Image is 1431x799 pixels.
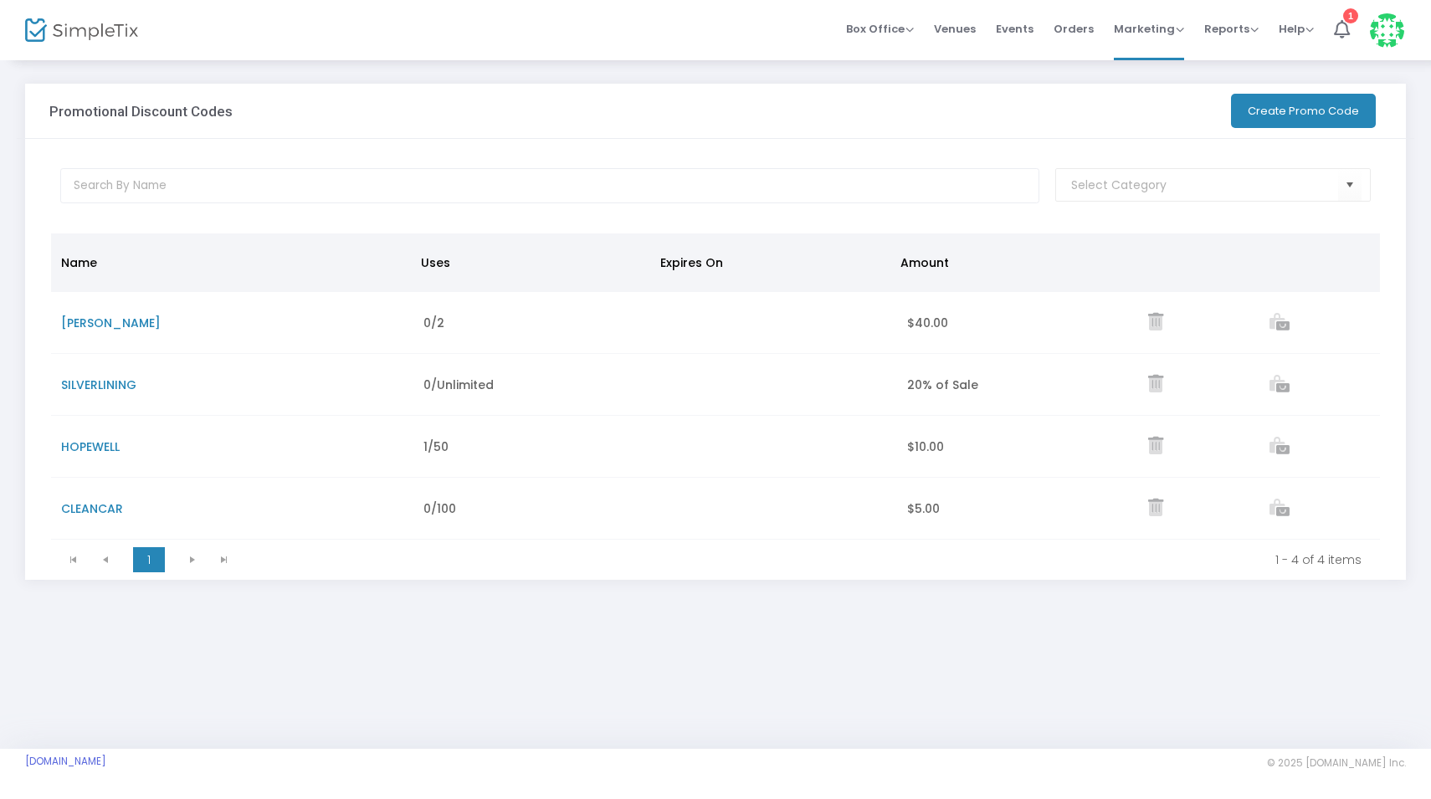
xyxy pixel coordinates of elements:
[1343,8,1358,23] div: 1
[423,315,444,331] span: 0/2
[907,376,978,393] span: 20% of Sale
[61,315,161,331] span: [PERSON_NAME]
[846,21,914,37] span: Box Office
[61,376,136,393] span: SILVERLINING
[61,438,120,455] span: HOPEWELL
[51,233,1380,540] div: Data table
[1054,8,1094,50] span: Orders
[996,8,1033,50] span: Events
[252,551,1362,568] kendo-pager-info: 1 - 4 of 4 items
[907,438,944,455] span: $10.00
[133,547,165,572] span: Page 1
[1267,756,1406,770] span: © 2025 [DOMAIN_NAME] Inc.
[1071,177,1338,194] input: NO DATA FOUND
[1114,21,1184,37] span: Marketing
[423,376,494,393] span: 0/Unlimited
[934,8,976,50] span: Venues
[1204,21,1259,37] span: Reports
[907,500,940,517] span: $5.00
[1269,501,1290,518] a: View list of orders which used this promo code.
[1269,439,1290,456] a: View list of orders which used this promo code.
[1279,21,1314,37] span: Help
[1269,377,1290,394] a: View list of orders which used this promo code.
[49,103,233,120] h3: Promotional Discount Codes
[423,500,456,517] span: 0/100
[660,254,723,271] span: Expires On
[900,254,949,271] span: Amount
[421,254,450,271] span: Uses
[1231,94,1376,128] button: Create Promo Code
[60,168,1039,203] input: Search By Name
[907,315,948,331] span: $40.00
[61,500,123,517] span: CLEANCAR
[25,755,106,768] a: [DOMAIN_NAME]
[1338,168,1362,202] button: Select
[61,254,97,271] span: Name
[423,438,449,455] span: 1/50
[1269,315,1290,332] a: View list of orders which used this promo code.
